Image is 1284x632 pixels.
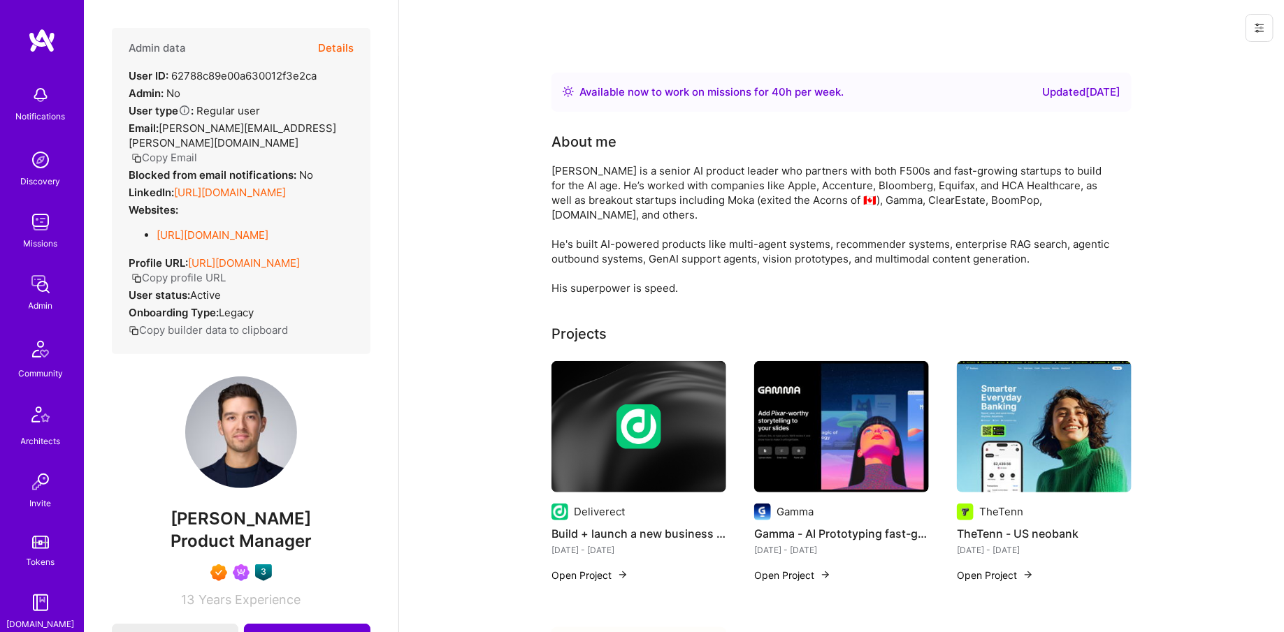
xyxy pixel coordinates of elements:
div: No [129,86,180,101]
div: TheTenn [979,504,1023,519]
div: [DATE] - [DATE] [551,543,726,557]
h4: Build + launch a new business line [551,524,726,543]
h4: Gamma - AI Prototyping fast-growing AI B2C startup [754,524,929,543]
span: [PERSON_NAME][EMAIL_ADDRESS][PERSON_NAME][DOMAIN_NAME] [129,122,336,149]
button: Open Project [957,568,1034,582]
div: Projects [551,323,607,344]
img: Gamma - AI Prototyping fast-growing AI B2C startup [754,361,929,492]
div: Community [18,366,63,381]
img: Exceptional A.Teamer [210,564,227,581]
button: Open Project [754,568,831,582]
img: teamwork [27,208,55,236]
img: User Avatar [185,376,297,488]
div: No [129,168,313,182]
strong: User ID: [129,69,168,82]
a: [URL][DOMAIN_NAME] [157,228,268,242]
div: 62788c89e00a630012f3e2ca [129,68,317,83]
div: [PERSON_NAME] is a senior AI product leader who partners with both F500s and fast-growing startup... [551,163,1111,295]
button: Details [318,28,354,68]
button: Copy builder data to clipboard [129,323,288,337]
div: [DATE] - [DATE] [957,543,1132,557]
img: Invite [27,468,55,496]
div: [DOMAIN_NAME] [7,617,75,631]
img: Been on Mission [233,564,250,581]
img: guide book [27,589,55,617]
img: TheTenn - US neobank [957,361,1132,492]
div: [DATE] - [DATE] [754,543,929,557]
img: Availability [563,86,574,97]
a: [URL][DOMAIN_NAME] [174,186,286,199]
strong: Onboarding Type: [129,306,219,319]
div: Updated [DATE] [1042,84,1120,101]
div: Notifications [16,109,66,124]
img: Community [24,332,57,366]
img: bell [27,81,55,109]
strong: User status: [129,288,190,302]
a: [URL][DOMAIN_NAME] [188,256,300,270]
img: Company logo [957,504,974,520]
img: arrow-right [617,569,628,580]
h4: TheTenn - US neobank [957,524,1132,543]
div: Deliverect [574,504,625,519]
span: 13 [182,592,195,607]
button: Copy Email [131,150,197,165]
strong: Admin: [129,87,164,100]
strong: Websites: [129,203,178,216]
strong: User type : [129,104,194,117]
h4: Admin data [129,42,186,54]
strong: Profile URL: [129,256,188,270]
div: Discovery [21,174,61,189]
span: [PERSON_NAME] [112,508,370,529]
div: Architects [21,434,61,448]
i: Help [178,104,191,117]
img: admin teamwork [27,270,55,298]
img: Company logo [616,404,661,449]
img: cover [551,361,726,492]
button: Open Project [551,568,628,582]
i: icon Copy [129,325,139,336]
i: icon Copy [131,153,142,163]
span: Years Experience [199,592,301,607]
div: Gamma [777,504,814,519]
img: logo [28,28,56,53]
span: Active [190,288,221,302]
span: Product Manager [171,531,312,551]
span: 40 [772,85,786,98]
img: Architects [24,400,57,434]
div: Available now to work on missions for h per week . [579,84,844,101]
img: tokens [32,536,49,549]
img: Company logo [551,504,568,520]
div: Invite [30,496,52,510]
strong: LinkedIn: [129,186,174,199]
div: Missions [24,236,58,251]
div: Admin [29,298,53,313]
span: legacy [219,306,254,319]
div: About me [551,131,616,152]
img: discovery [27,146,55,174]
img: arrow-right [820,569,831,580]
img: Company logo [754,504,771,520]
button: Copy profile URL [131,270,226,285]
strong: Email: [129,122,159,135]
i: icon Copy [131,273,142,284]
img: arrow-right [1023,569,1034,580]
div: Regular user [129,103,260,118]
div: Tokens [27,554,55,569]
strong: Blocked from email notifications: [129,168,299,182]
